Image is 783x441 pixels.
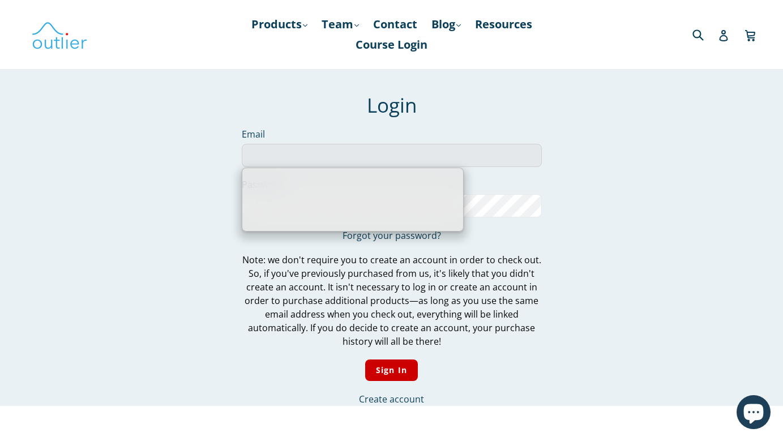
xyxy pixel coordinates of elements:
a: Blog [426,14,467,35]
h1: Login [242,93,542,117]
label: Email [242,127,542,141]
a: Products [246,14,313,35]
a: Course Login [350,35,433,55]
input: Sign In [365,359,418,382]
a: Contact [367,14,423,35]
inbox-online-store-chat: Shopify online store chat [733,395,774,432]
img: Outlier Linguistics [31,18,88,51]
a: Create account [359,393,424,405]
a: Forgot your password? [343,229,441,242]
p: Note: we don't require you to create an account in order to check out. So, if you've previously p... [242,253,542,348]
a: Resources [469,14,538,35]
a: Team [316,14,365,35]
input: Search [690,23,721,46]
